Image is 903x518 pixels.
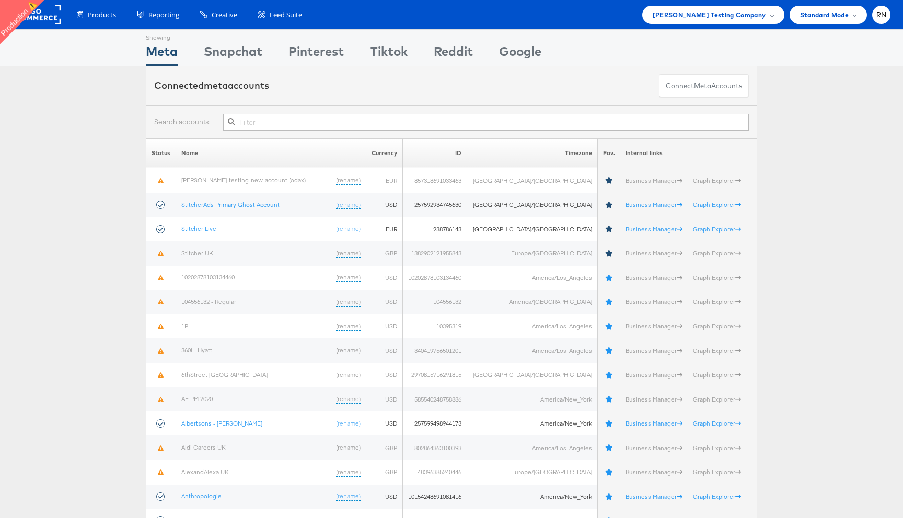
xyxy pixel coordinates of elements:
[336,443,361,452] a: (rename)
[403,193,467,217] td: 257592934745630
[403,485,467,509] td: 10154248691081416
[366,460,403,485] td: GBP
[626,395,682,403] a: Business Manager
[181,492,222,500] a: Anthropologie
[403,460,467,485] td: 148396385240446
[181,249,213,257] a: Stitcher UK
[467,168,597,193] td: [GEOGRAPHIC_DATA]/[GEOGRAPHIC_DATA]
[467,338,597,363] td: America/Los_Angeles
[876,11,887,18] span: RN
[467,314,597,339] td: America/Los_Angeles
[693,419,741,427] a: Graph Explorer
[181,298,236,305] a: 104556132 - Regular
[366,314,403,339] td: USD
[88,10,116,20] span: Products
[176,138,366,168] th: Name
[336,322,361,331] a: (rename)
[403,338,467,363] td: 340419756501201
[366,485,403,509] td: USD
[403,363,467,387] td: 2970815716291815
[181,443,226,451] a: Aldi Careers UK
[693,274,741,281] a: Graph Explorer
[467,290,597,314] td: America/[GEOGRAPHIC_DATA]
[626,468,682,476] a: Business Manager
[694,81,711,91] span: meta
[693,468,741,476] a: Graph Explorer
[467,266,597,290] td: America/Los_Angeles
[626,419,682,427] a: Business Manager
[336,371,361,380] a: (rename)
[693,298,741,305] a: Graph Explorer
[336,346,361,355] a: (rename)
[366,241,403,266] td: GBP
[626,176,682,184] a: Business Manager
[403,266,467,290] td: 10202878103134460
[181,201,280,208] a: StitcherAds Primary Ghost Account
[403,168,467,193] td: 857318691033463
[366,266,403,290] td: USD
[693,371,741,379] a: Graph Explorer
[366,411,403,436] td: USD
[626,371,682,379] a: Business Manager
[146,30,178,42] div: Showing
[403,435,467,460] td: 802864363100393
[366,138,403,168] th: Currency
[467,411,597,436] td: America/New_York
[148,10,179,20] span: Reporting
[336,201,361,209] a: (rename)
[181,176,306,184] a: [PERSON_NAME]-testing-new-account (odax)
[693,444,741,452] a: Graph Explorer
[693,201,741,208] a: Graph Explorer
[626,225,682,233] a: Business Manager
[626,298,682,305] a: Business Manager
[366,217,403,241] td: EUR
[693,249,741,257] a: Graph Explorer
[403,411,467,436] td: 257599498944173
[403,387,467,411] td: 585540248758886
[154,79,269,92] div: Connected accounts
[467,387,597,411] td: America/New_York
[403,314,467,339] td: 10395319
[336,419,361,428] a: (rename)
[181,419,262,427] a: Albertsons - [PERSON_NAME]
[800,9,849,20] span: Standard Mode
[366,193,403,217] td: USD
[366,168,403,193] td: EUR
[403,217,467,241] td: 238786143
[626,322,682,330] a: Business Manager
[212,10,237,20] span: Creative
[366,290,403,314] td: USD
[693,322,741,330] a: Graph Explorer
[336,249,361,258] a: (rename)
[467,241,597,266] td: Europe/[GEOGRAPHIC_DATA]
[336,492,361,501] a: (rename)
[693,225,741,233] a: Graph Explorer
[659,74,749,98] button: ConnectmetaAccounts
[181,346,212,354] a: 360i - Hyatt
[626,444,682,452] a: Business Manager
[626,492,682,500] a: Business Manager
[336,298,361,307] a: (rename)
[336,225,361,233] a: (rename)
[467,460,597,485] td: Europe/[GEOGRAPHIC_DATA]
[693,176,741,184] a: Graph Explorer
[467,363,597,387] td: [GEOGRAPHIC_DATA]/[GEOGRAPHIC_DATA]
[204,42,262,66] div: Snapchat
[288,42,344,66] div: Pinterest
[626,201,682,208] a: Business Manager
[467,138,597,168] th: Timezone
[403,290,467,314] td: 104556132
[204,79,228,91] span: meta
[366,363,403,387] td: USD
[336,176,361,185] a: (rename)
[270,10,302,20] span: Feed Suite
[336,273,361,282] a: (rename)
[499,42,541,66] div: Google
[366,435,403,460] td: GBP
[366,338,403,363] td: USD
[626,347,682,355] a: Business Manager
[467,485,597,509] td: America/New_York
[467,435,597,460] td: America/Los_Angeles
[403,241,467,266] td: 1382902121955843
[181,468,229,476] a: AlexandAlexa UK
